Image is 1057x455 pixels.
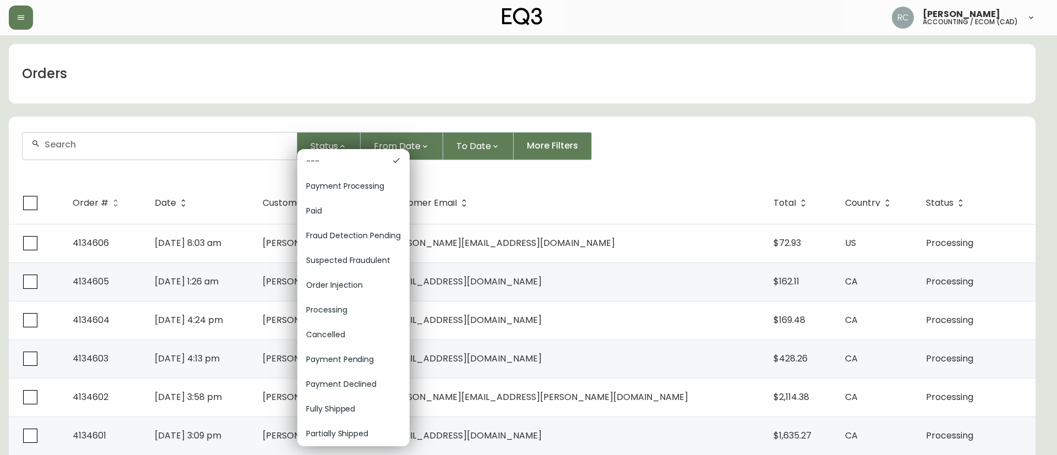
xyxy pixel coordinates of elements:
span: Order Injection [306,279,401,291]
span: Payment Processing [306,180,401,192]
div: Fully Shipped [297,397,410,421]
div: Payment Pending [297,347,410,372]
span: --- [306,156,383,167]
div: Processing [297,298,410,322]
div: Payment Declined [297,372,410,397]
span: Payment Declined [306,379,401,390]
div: Fraud Detection Pending [297,223,410,248]
div: Partially Shipped [297,421,410,446]
div: Suspected Fraudulent [297,248,410,273]
div: --- [297,149,410,174]
span: Payment Pending [306,354,401,365]
div: Payment Processing [297,174,410,199]
span: Partially Shipped [306,428,401,440]
span: Fully Shipped [306,403,401,415]
div: Order Injection [297,273,410,298]
span: Fraud Detection Pending [306,230,401,242]
div: Cancelled [297,322,410,347]
span: Suspected Fraudulent [306,255,401,266]
span: Paid [306,205,401,217]
span: Processing [306,304,401,316]
div: Paid [297,199,410,223]
span: Cancelled [306,329,401,341]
